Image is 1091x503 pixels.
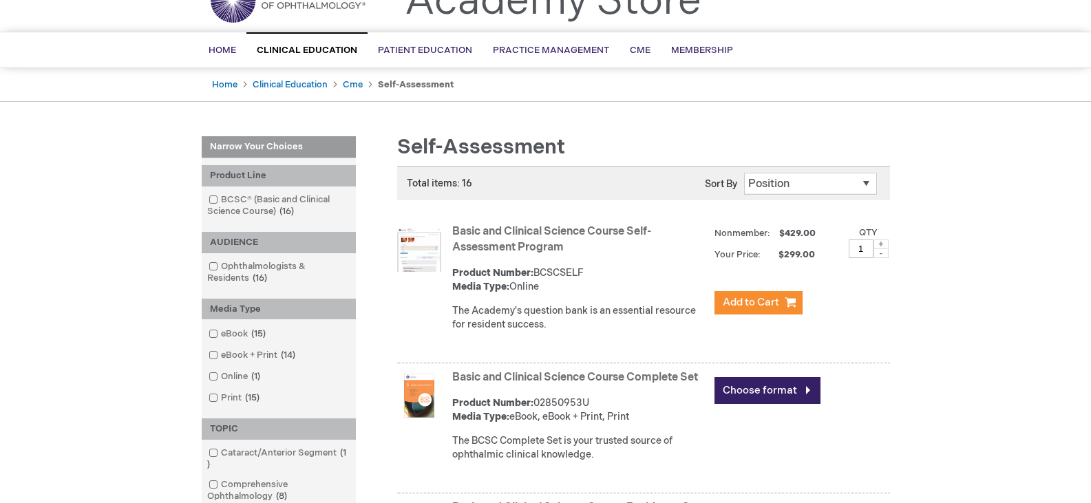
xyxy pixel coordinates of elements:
[397,228,441,272] img: Basic and Clinical Science Course Self-Assessment Program
[714,225,770,242] strong: Nonmember:
[253,79,328,90] a: Clinical Education
[763,249,817,260] span: $299.00
[630,45,650,56] span: CME
[452,371,698,384] a: Basic and Clinical Science Course Complete Set
[205,349,301,362] a: eBook + Print14
[205,370,266,383] a: Online1
[242,392,263,403] span: 15
[202,136,356,158] strong: Narrow Your Choices
[714,291,803,314] button: Add to Cart
[205,478,352,503] a: Comprehensive Ophthalmology8
[705,178,737,190] label: Sort By
[452,397,533,409] strong: Product Number:
[202,299,356,320] div: Media Type
[714,377,820,404] a: Choose format
[205,328,271,341] a: eBook15
[205,193,352,218] a: BCSC® (Basic and Clinical Science Course)16
[397,374,441,418] img: Basic and Clinical Science Course Complete Set
[209,45,236,56] span: Home
[849,239,873,258] input: Qty
[452,434,708,462] div: The BCSC Complete Set is your trusted source of ophthalmic clinical knowledge.
[859,227,878,238] label: Qty
[248,328,269,339] span: 15
[343,79,363,90] a: Cme
[452,396,708,424] div: 02850953U eBook, eBook + Print, Print
[452,225,651,254] a: Basic and Clinical Science Course Self-Assessment Program
[207,447,346,470] span: 1
[378,79,454,90] strong: Self-Assessment
[202,232,356,253] div: AUDIENCE
[249,272,271,283] span: 16
[452,266,708,294] div: BCSCSELF Online
[202,165,356,186] div: Product Line
[205,447,352,471] a: Cataract/Anterior Segment1
[407,178,472,189] span: Total items: 16
[276,206,297,217] span: 16
[378,45,472,56] span: Patient Education
[714,249,761,260] strong: Your Price:
[452,267,533,279] strong: Product Number:
[257,45,357,56] span: Clinical Education
[723,296,779,309] span: Add to Cart
[397,135,565,160] span: Self-Assessment
[671,45,733,56] span: Membership
[248,371,264,382] span: 1
[452,411,509,422] strong: Media Type:
[212,79,237,90] a: Home
[273,491,290,502] span: 8
[777,228,818,239] span: $429.00
[205,260,352,285] a: Ophthalmologists & Residents16
[205,392,265,405] a: Print15
[277,350,299,361] span: 14
[493,45,609,56] span: Practice Management
[452,281,509,292] strong: Media Type:
[452,304,708,332] div: The Academy's question bank is an essential resource for resident success.
[202,418,356,440] div: TOPIC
